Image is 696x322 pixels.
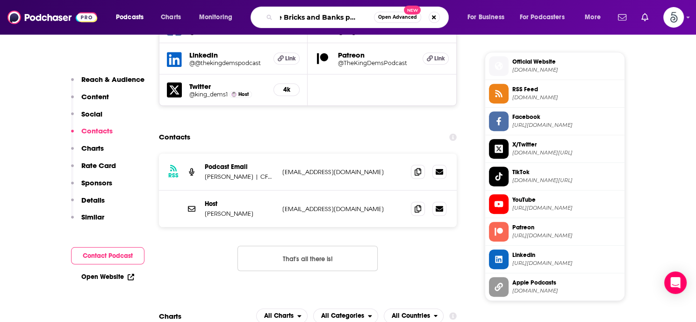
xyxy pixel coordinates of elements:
span: kingdemspodcast.com [512,66,621,73]
span: TikTok [512,168,621,176]
a: Apple Podcasts[DOMAIN_NAME] [489,277,621,297]
p: Similar [81,212,104,221]
p: Podcast Email [205,163,275,171]
span: YouTube [512,196,621,204]
a: RSS Feed[DOMAIN_NAME] [489,84,621,103]
a: Link [273,52,300,65]
button: Show profile menu [663,7,684,28]
span: All Categories [321,313,364,319]
a: YouTube[URL][DOMAIN_NAME] [489,194,621,214]
span: Official Website [512,58,621,66]
h5: LinkedIn [189,51,266,59]
a: Patreon[URL][DOMAIN_NAME] [489,222,621,241]
p: [EMAIL_ADDRESS][DOMAIN_NAME] [282,168,404,176]
span: All Countries [392,313,430,319]
a: Charts [155,10,187,25]
button: Content [71,92,109,110]
a: @@thekingdemspodcast [189,59,266,66]
button: Reach & Audience [71,75,144,92]
p: Details [81,196,105,205]
span: Link [434,55,445,62]
a: Link [423,52,449,65]
p: Charts [81,144,104,153]
span: Charts [161,11,181,24]
input: Search podcasts, credits, & more... [276,10,374,25]
span: tiktok.com/@king_dems1 [512,177,621,184]
span: More [585,11,601,24]
a: Official Website[DOMAIN_NAME] [489,56,621,76]
button: Social [71,110,102,127]
button: Open AdvancedNew [374,12,421,23]
p: [EMAIL_ADDRESS][DOMAIN_NAME] [282,205,404,213]
button: open menu [109,10,156,25]
div: Search podcasts, credits, & more... [259,7,458,28]
span: X/Twitter [512,140,621,149]
h5: Patreon [337,51,415,59]
button: Nothing here. [237,246,378,271]
span: Podcasts [116,11,144,24]
button: open menu [461,10,516,25]
p: [PERSON_NAME] [205,210,275,218]
button: open menu [578,10,612,25]
p: Content [81,92,109,101]
p: Social [81,110,102,118]
span: Host [238,91,249,97]
p: Reach & Audience [81,75,144,84]
span: Patreon [512,223,621,232]
span: https://www.facebook.com/aodewade [512,122,621,129]
button: Contacts [71,126,113,144]
span: For Business [467,11,504,24]
h3: RSS [168,172,179,179]
span: Open Advanced [378,15,417,20]
span: For Podcasters [520,11,565,24]
a: TikTok[DOMAIN_NAME][URL] [489,167,621,186]
button: open menu [514,10,578,25]
a: Facebook[URL][DOMAIN_NAME] [489,111,621,131]
span: Monitoring [199,11,232,24]
span: New [404,6,421,15]
span: https://www.linkedin.com/in/@thekingdemspodcast [512,260,621,267]
span: Link [285,55,296,62]
span: https://www.youtube.com/@kingdemspodcast [512,205,621,212]
h5: Twitter [189,82,266,91]
h2: Charts [159,312,181,321]
button: Rate Card [71,161,116,178]
span: podcasts.apple.com [512,287,621,294]
button: Contact Podcast [71,247,144,264]
img: Podchaser - Follow, Share and Rate Podcasts [7,8,97,26]
button: Sponsors [71,178,112,196]
a: @king_dems1 [189,91,228,98]
div: Open Intercom Messenger [664,271,687,294]
span: https://www.patreon.com/TheKingDemsPodcast [512,232,621,239]
span: RSS Feed [512,85,621,94]
span: Facebook [512,113,621,121]
img: Ademola Isimeme Odewade [231,92,237,97]
p: Contacts [81,126,113,135]
a: Show notifications dropdown [614,9,630,25]
span: All Charts [264,313,294,319]
span: anchor.fm [512,94,621,101]
span: Logged in as Spiral5-G2 [663,7,684,28]
button: Charts [71,144,104,161]
p: [PERSON_NAME] | CFO and Financial Strategies Expert [205,173,275,181]
span: twitter.com/king_dems1 [512,149,621,156]
button: Details [71,196,105,213]
img: User Profile [663,7,684,28]
a: X/Twitter[DOMAIN_NAME][URL] [489,139,621,159]
span: Linkedin [512,251,621,259]
a: @TheKingDemsPodcast [337,59,415,66]
h2: Contacts [159,128,190,146]
p: Rate Card [81,161,116,170]
h5: 4k [281,86,292,94]
button: open menu [193,10,244,25]
a: Linkedin[URL][DOMAIN_NAME] [489,249,621,269]
span: Apple Podcasts [512,278,621,287]
a: Show notifications dropdown [638,9,652,25]
p: Host [205,200,275,208]
p: Sponsors [81,178,112,187]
